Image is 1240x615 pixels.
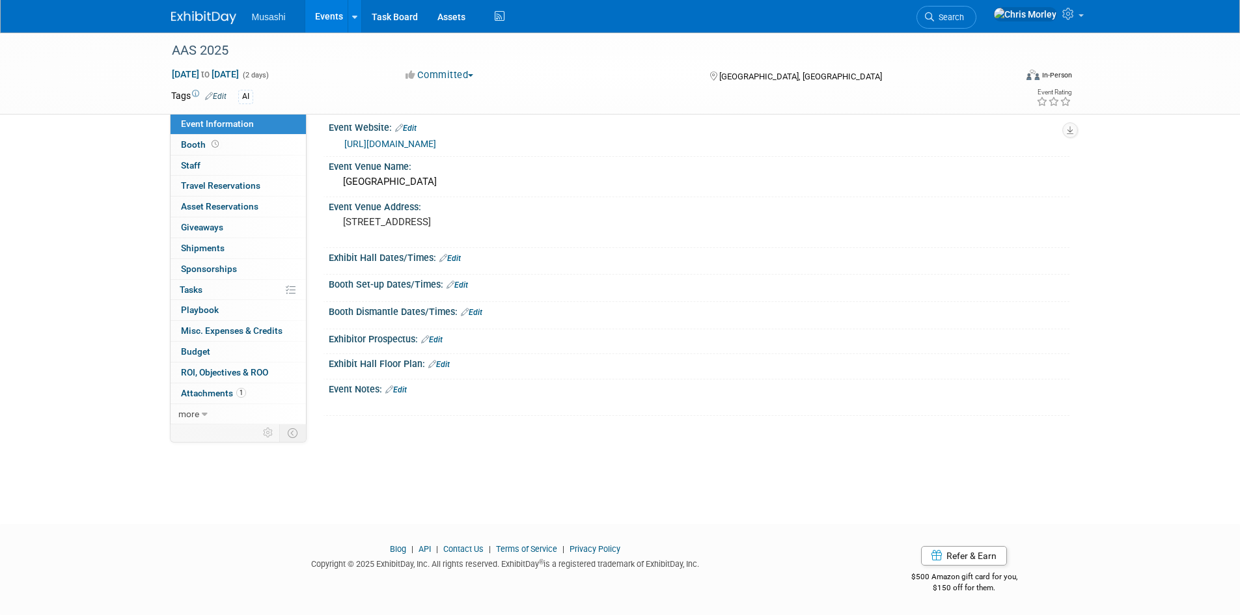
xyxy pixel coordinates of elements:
a: Playbook [171,300,306,320]
a: ROI, Objectives & ROO [171,362,306,383]
td: Tags [171,89,227,104]
span: Playbook [181,305,219,315]
div: Exhibit Hall Floor Plan: [329,354,1069,371]
span: Giveaways [181,222,223,232]
td: Personalize Event Tab Strip [257,424,280,441]
span: [GEOGRAPHIC_DATA], [GEOGRAPHIC_DATA] [719,72,882,81]
div: Exhibitor Prospectus: [329,329,1069,346]
span: [DATE] [DATE] [171,68,240,80]
span: more [178,409,199,419]
img: Format-Inperson.png [1026,70,1040,80]
div: $500 Amazon gift card for you, [859,563,1069,593]
a: Edit [447,280,468,290]
a: Attachments1 [171,383,306,403]
div: AAS 2025 [167,39,996,62]
a: Sponsorships [171,259,306,279]
div: In-Person [1041,70,1072,80]
a: Edit [421,335,443,344]
span: Budget [181,346,210,357]
span: to [199,69,212,79]
span: Misc. Expenses & Credits [181,325,282,336]
div: [GEOGRAPHIC_DATA] [338,172,1060,192]
a: Booth [171,135,306,155]
span: ROI, Objectives & ROO [181,367,268,377]
span: Shipments [181,243,225,253]
span: Musashi [252,12,286,22]
a: Privacy Policy [570,544,620,554]
a: Budget [171,342,306,362]
a: Giveaways [171,217,306,238]
span: Sponsorships [181,264,237,274]
a: Terms of Service [496,544,557,554]
div: Event Website: [329,118,1069,135]
a: Blog [390,544,406,554]
div: Booth Set-up Dates/Times: [329,275,1069,292]
a: [URL][DOMAIN_NAME] [344,139,436,149]
div: Event Venue Address: [329,197,1069,213]
a: Staff [171,156,306,176]
a: Asset Reservations [171,197,306,217]
a: Edit [461,308,482,317]
button: Committed [401,68,478,82]
div: Exhibit Hall Dates/Times: [329,248,1069,265]
span: Booth [181,139,221,150]
img: ExhibitDay [171,11,236,24]
a: Shipments [171,238,306,258]
div: Event Venue Name: [329,157,1069,173]
div: Event Notes: [329,379,1069,396]
a: Refer & Earn [921,546,1007,566]
span: Travel Reservations [181,180,260,191]
span: | [559,544,568,554]
span: Tasks [180,284,202,295]
a: Misc. Expenses & Credits [171,321,306,341]
span: | [486,544,494,554]
div: $150 off for them. [859,582,1069,594]
span: Booth not reserved yet [209,139,221,149]
a: API [419,544,431,554]
a: Event Information [171,114,306,134]
a: Tasks [171,280,306,300]
span: Event Information [181,118,254,129]
img: Chris Morley [993,7,1057,21]
a: Travel Reservations [171,176,306,196]
span: Asset Reservations [181,201,258,212]
span: | [433,544,441,554]
span: 1 [236,388,246,398]
a: Edit [428,360,450,369]
div: AI [238,90,253,103]
td: Toggle Event Tabs [279,424,306,441]
div: Event Rating [1036,89,1071,96]
a: Edit [439,254,461,263]
span: | [408,544,417,554]
sup: ® [539,558,544,566]
a: Search [916,6,976,29]
span: Search [934,12,964,22]
a: Edit [395,124,417,133]
div: Event Format [939,68,1073,87]
span: Attachments [181,388,246,398]
a: more [171,404,306,424]
a: Edit [205,92,227,101]
div: Copyright © 2025 ExhibitDay, Inc. All rights reserved. ExhibitDay is a registered trademark of Ex... [171,555,840,570]
span: Staff [181,160,200,171]
a: Edit [385,385,407,394]
a: Contact Us [443,544,484,554]
pre: [STREET_ADDRESS] [343,216,623,228]
div: Booth Dismantle Dates/Times: [329,302,1069,319]
span: (2 days) [241,71,269,79]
